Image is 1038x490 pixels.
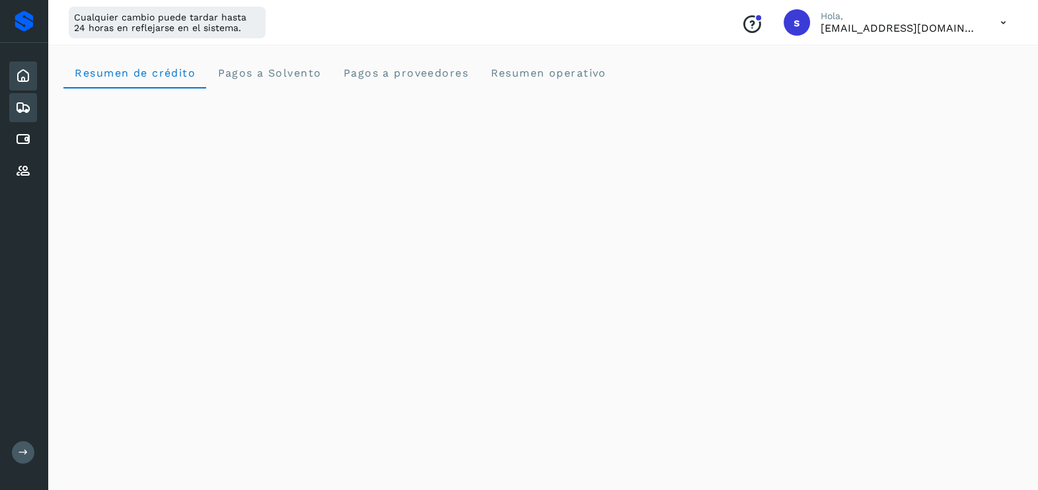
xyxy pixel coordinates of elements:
div: Inicio [9,61,37,90]
p: smedina@niagarawater.com [821,22,979,34]
p: Hola, [821,11,979,22]
div: Cuentas por pagar [9,125,37,154]
span: Pagos a proveedores [342,67,468,79]
div: Cualquier cambio puede tardar hasta 24 horas en reflejarse en el sistema. [69,7,266,38]
span: Resumen operativo [490,67,607,79]
div: Embarques [9,93,37,122]
span: Pagos a Solvento [217,67,321,79]
div: Proveedores [9,157,37,186]
span: Resumen de crédito [74,67,196,79]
